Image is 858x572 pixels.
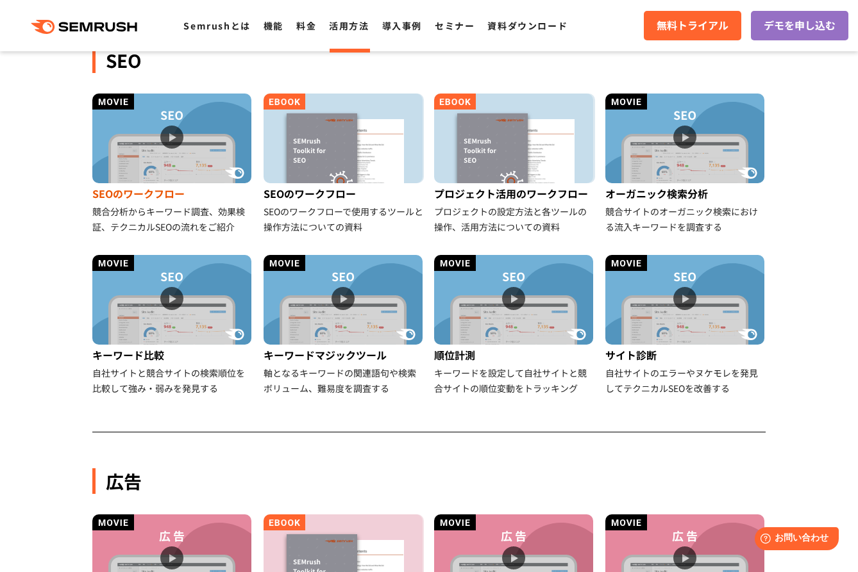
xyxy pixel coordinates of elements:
div: 順位計測 [434,345,595,365]
div: キーワードを設定して自社サイトと競合サイトの順位変動をトラッキング [434,365,595,396]
a: キーワードマジックツール 軸となるキーワードの関連語句や検索ボリューム、難易度を調査する [264,255,425,396]
div: 軸となるキーワードの関連語句や検索ボリューム、難易度を調査する [264,365,425,396]
div: 競合サイトのオーガニック検索における流入キーワードを調査する [605,204,766,234]
div: キーワードマジックツール [264,345,425,365]
span: 無料トライアル [657,17,728,34]
a: プロジェクト活用のワークフロー プロジェクトの設定方法と各ツールの操作、活用方法についての資料 [434,94,595,234]
div: 自社サイトのエラーやヌケモレを発見してテクニカルSEOを改善する [605,365,766,396]
a: SEOのワークフロー SEOのワークフローで使用するツールと操作方法についての資料 [264,94,425,234]
span: デモを申し込む [764,17,836,34]
div: SEOのワークフロー [92,183,253,204]
a: 導入事例 [382,19,422,32]
div: プロジェクト活用のワークフロー [434,183,595,204]
div: 自社サイトと競合サイトの検索順位を比較して強み・弱みを発見する [92,365,253,396]
a: キーワード比較 自社サイトと競合サイトの検索順位を比較して強み・弱みを発見する [92,255,253,396]
a: デモを申し込む [751,11,848,40]
a: 順位計測 キーワードを設定して自社サイトと競合サイトの順位変動をトラッキング [434,255,595,396]
div: キーワード比較 [92,345,253,365]
a: 資料ダウンロード [487,19,568,32]
div: SEOのワークフローで使用するツールと操作方法についての資料 [264,204,425,234]
a: SEOのワークフロー 競合分析からキーワード調査、効果検証、テクニカルSEOの流れをご紹介 [92,94,253,234]
div: プロジェクトの設定方法と各ツールの操作、活用方法についての資料 [434,204,595,234]
a: サイト診断 自社サイトのエラーやヌケモレを発見してテクニカルSEOを改善する [605,255,766,396]
iframe: Help widget launcher [744,522,844,558]
a: 料金 [296,19,316,32]
div: SEOのワークフロー [264,183,425,204]
div: 広告 [92,468,766,494]
a: 活用方法 [329,19,369,32]
div: SEO [92,47,766,73]
a: オーガニック検索分析 競合サイトのオーガニック検索における流入キーワードを調査する [605,94,766,234]
a: 無料トライアル [644,11,741,40]
div: 競合分析からキーワード調査、効果検証、テクニカルSEOの流れをご紹介 [92,204,253,234]
div: サイト診断 [605,345,766,365]
a: 機能 [264,19,283,32]
a: Semrushとは [183,19,250,32]
div: オーガニック検索分析 [605,183,766,204]
a: セミナー [435,19,475,32]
